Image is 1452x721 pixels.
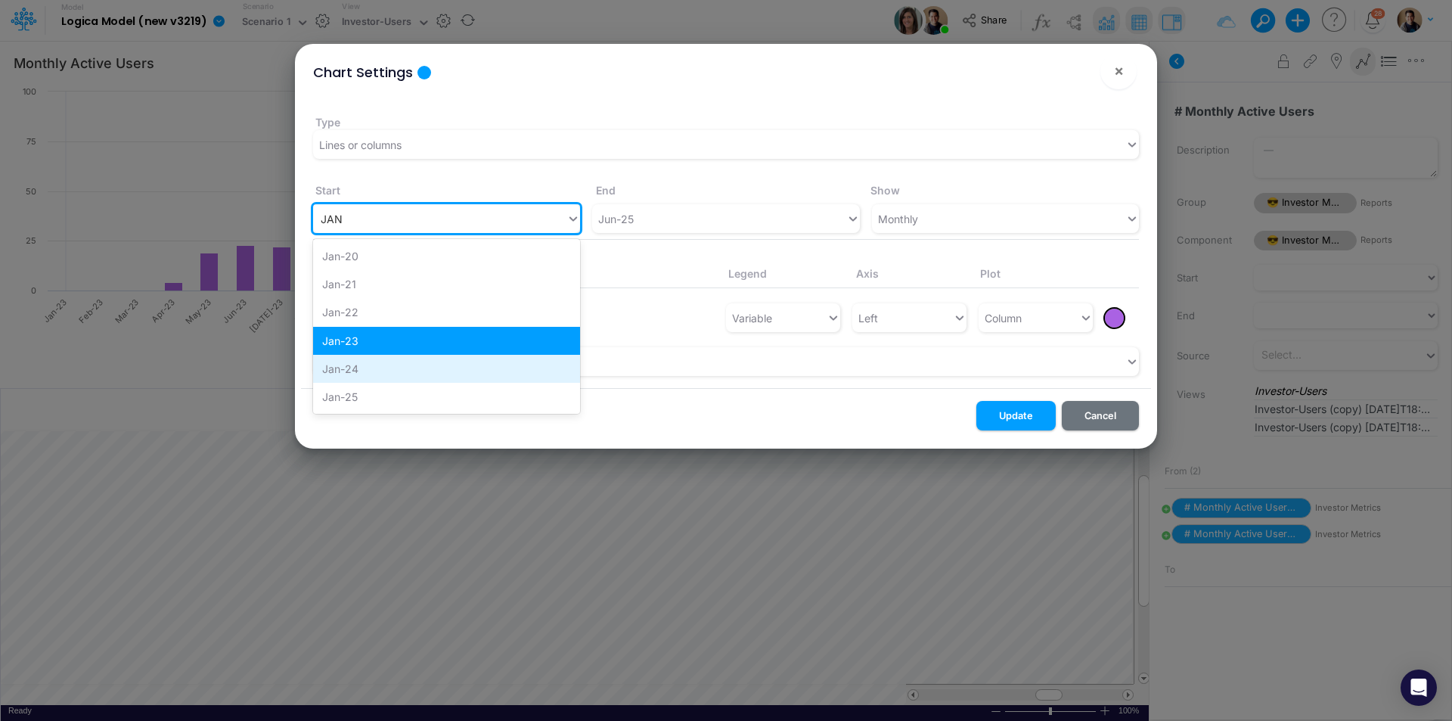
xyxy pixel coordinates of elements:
[1100,53,1137,89] button: Close
[584,182,864,198] label: End
[978,266,1114,281] label: Plot
[878,211,918,227] div: Monthly
[417,66,431,79] div: Tooltip anchor
[732,310,772,326] div: Variable
[313,182,584,198] label: Start
[726,266,854,281] label: Legend
[313,383,580,411] div: Jan-25
[313,270,580,298] div: Jan-21
[313,62,413,82] div: Chart Settings
[313,114,726,130] label: Type
[858,310,878,326] div: Left
[313,242,580,270] div: Jan-20
[319,137,402,153] div: Lines or columns
[1114,61,1124,79] span: ×
[1062,401,1139,430] button: Cancel
[854,266,978,281] label: Axis
[313,355,580,383] div: Jan-24
[976,401,1056,430] button: Update
[1401,670,1437,706] div: Open Intercom Messenger
[598,211,634,227] div: Jun-25
[864,182,1139,198] label: Show
[313,327,580,355] div: Jan-23
[985,310,1022,326] div: Column
[313,298,580,326] div: Jan-22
